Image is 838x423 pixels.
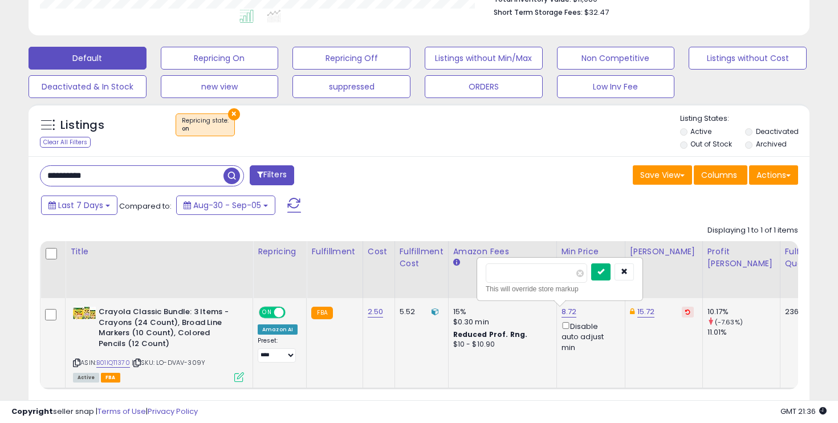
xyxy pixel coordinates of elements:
button: Repricing On [161,47,279,70]
div: Amazon AI [258,324,298,335]
span: Repricing state : [182,116,229,133]
div: Fulfillment Cost [400,246,444,270]
button: suppressed [292,75,410,98]
button: ORDERS [425,75,543,98]
span: OFF [284,308,302,318]
div: Amazon Fees [453,246,552,258]
div: 10.17% [707,307,780,317]
label: Out of Stock [690,139,732,149]
div: [PERSON_NAME] [630,246,698,258]
div: $10 - $10.90 [453,340,548,349]
div: Clear All Filters [40,137,91,148]
span: Compared to: [119,201,172,211]
button: new view [161,75,279,98]
div: 5.52 [400,307,440,317]
button: Last 7 Days [41,196,117,215]
span: All listings currently available for purchase on Amazon [73,373,99,383]
img: 512nj+3Js2L._SL40_.jpg [73,307,96,319]
div: This will override store markup [486,283,634,295]
small: FBA [311,307,332,319]
div: Disable auto adjust min [562,320,616,353]
button: Listings without Min/Max [425,47,543,70]
b: Reduced Prof. Rng. [453,330,528,339]
small: (-7.63%) [715,318,743,327]
span: 2025-09-13 21:36 GMT [780,406,827,417]
div: Fulfillment [311,246,357,258]
button: Low Inv Fee [557,75,675,98]
a: Terms of Use [97,406,146,417]
a: 8.72 [562,306,577,318]
strong: Copyright [11,406,53,417]
button: Default [29,47,147,70]
button: Columns [694,165,747,185]
div: Fulfillable Quantity [785,246,824,270]
button: Deactivated & In Stock [29,75,147,98]
label: Archived [756,139,787,149]
span: ON [260,308,274,318]
div: 11.01% [707,327,780,337]
span: Columns [701,169,737,181]
button: Listings without Cost [689,47,807,70]
div: 15% [453,307,548,317]
div: ASIN: [73,307,244,381]
span: Aug-30 - Sep-05 [193,200,261,211]
div: Repricing [258,246,302,258]
a: 15.72 [637,306,655,318]
a: B01IQT1370 [96,358,130,368]
label: Active [690,127,711,136]
div: Title [70,246,248,258]
div: Cost [368,246,390,258]
h5: Listings [60,117,104,133]
div: seller snap | | [11,406,198,417]
button: × [228,108,240,120]
button: Actions [749,165,798,185]
button: Repricing Off [292,47,410,70]
div: 2364 [785,307,820,317]
div: Profit [PERSON_NAME] [707,246,775,270]
button: Filters [250,165,294,185]
b: Crayola Classic Bundle: 3 Items - Crayons (24 Count), Broad Line Markers (10 Count), Colored Penc... [99,307,237,352]
b: Short Term Storage Fees: [494,7,583,17]
a: 2.50 [368,306,384,318]
span: $32.47 [584,7,609,18]
button: Save View [633,165,692,185]
div: on [182,125,229,133]
div: $0.30 min [453,317,548,327]
div: Min Price [562,246,620,258]
button: Aug-30 - Sep-05 [176,196,275,215]
span: Last 7 Days [58,200,103,211]
label: Deactivated [756,127,799,136]
button: Non Competitive [557,47,675,70]
p: Listing States: [680,113,810,124]
a: Privacy Policy [148,406,198,417]
div: Displaying 1 to 1 of 1 items [707,225,798,236]
div: Preset: [258,337,298,363]
span: | SKU: LO-DVAV-309Y [132,358,205,367]
span: FBA [101,373,120,383]
small: Amazon Fees. [453,258,460,268]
